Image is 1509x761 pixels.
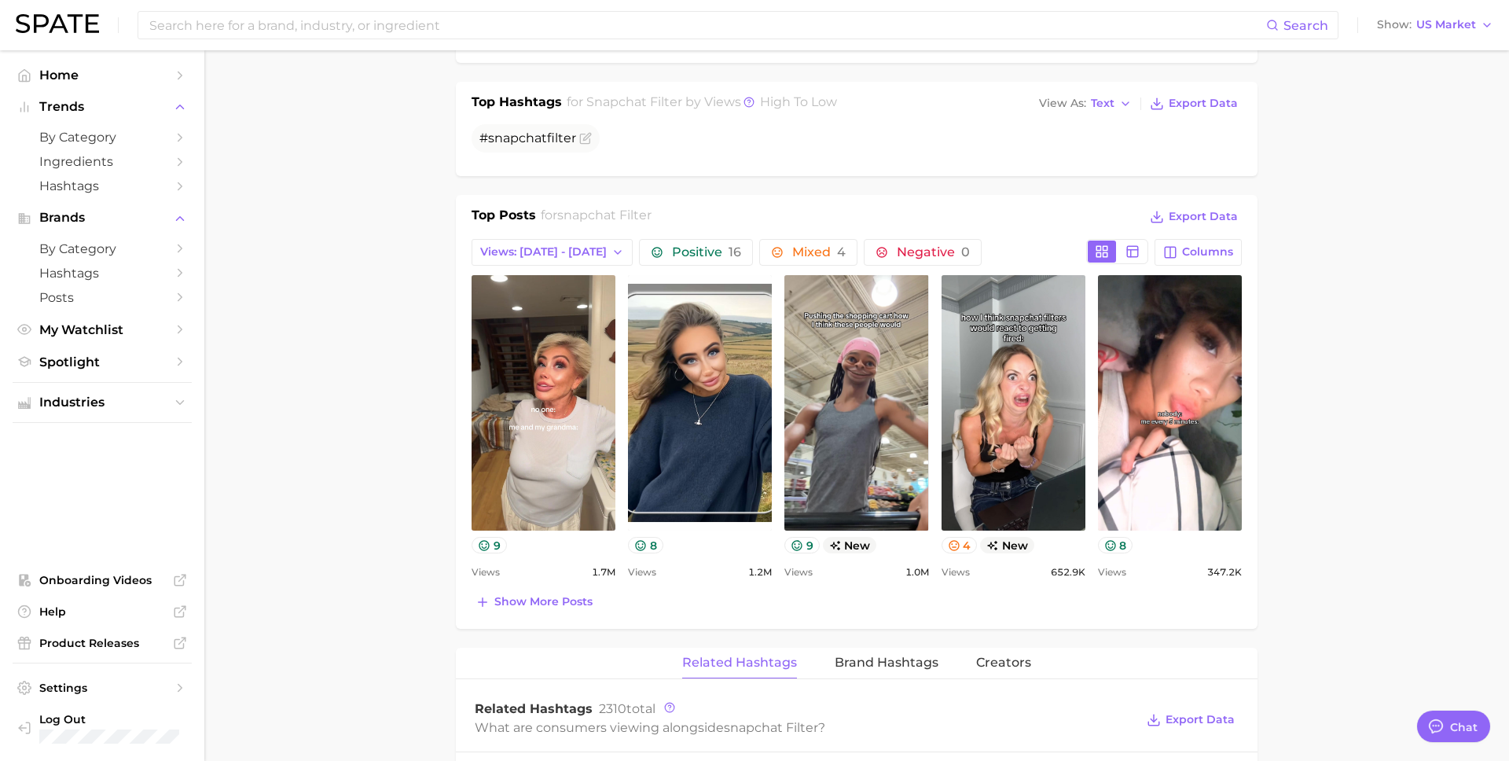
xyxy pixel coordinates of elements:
[724,720,818,735] span: snapchat filter
[784,563,813,582] span: Views
[39,605,165,619] span: Help
[475,701,593,716] span: Related Hashtags
[1169,210,1238,223] span: Export Data
[475,717,1135,738] div: What are consumers viewing alongside ?
[599,701,626,716] span: 2310
[1039,99,1086,108] span: View As
[1051,563,1085,582] span: 652.9k
[472,239,633,266] button: Views: [DATE] - [DATE]
[13,350,192,374] a: Spotlight
[1377,20,1412,29] span: Show
[39,712,179,726] span: Log Out
[1182,245,1233,259] span: Columns
[1146,206,1242,228] button: Export Data
[13,149,192,174] a: Ingredients
[39,681,165,695] span: Settings
[480,245,607,259] span: Views: [DATE] - [DATE]
[13,237,192,261] a: by Category
[1091,99,1114,108] span: Text
[39,266,165,281] span: Hashtags
[39,395,165,410] span: Industries
[547,131,576,145] span: filter
[13,174,192,198] a: Hashtags
[13,568,192,592] a: Onboarding Videos
[13,285,192,310] a: Posts
[942,537,978,553] button: 4
[39,130,165,145] span: by Category
[479,131,576,145] span: #
[39,100,165,114] span: Trends
[494,595,593,608] span: Show more posts
[1143,709,1239,731] button: Export Data
[1283,18,1328,33] span: Search
[39,573,165,587] span: Onboarding Videos
[13,391,192,414] button: Industries
[472,537,507,553] button: 9
[1098,537,1133,553] button: 8
[39,178,165,193] span: Hashtags
[592,563,615,582] span: 1.7m
[567,93,837,115] h2: for by Views
[835,656,938,670] span: Brand Hashtags
[897,246,970,259] span: Negative
[13,708,192,748] a: Log out. Currently logged in with e-mail lhighfill@hunterpr.com.
[13,206,192,230] button: Brands
[39,68,165,83] span: Home
[980,537,1034,553] span: new
[1155,239,1242,266] button: Columns
[905,563,929,582] span: 1.0m
[748,563,772,582] span: 1.2m
[729,244,741,259] span: 16
[579,132,592,145] button: Flag as miscategorized or irrelevant
[586,94,682,109] span: snapchat filter
[628,563,656,582] span: Views
[1373,15,1497,35] button: ShowUS Market
[16,14,99,33] img: SPATE
[1146,93,1242,115] button: Export Data
[39,355,165,369] span: Spotlight
[672,246,741,259] span: Positive
[628,537,663,553] button: 8
[557,208,652,222] span: snapchat filter
[682,656,797,670] span: Related Hashtags
[39,154,165,169] span: Ingredients
[1416,20,1476,29] span: US Market
[1166,713,1235,726] span: Export Data
[1207,563,1242,582] span: 347.2k
[39,636,165,650] span: Product Releases
[961,244,970,259] span: 0
[823,537,877,553] span: new
[13,63,192,87] a: Home
[13,676,192,700] a: Settings
[39,211,165,225] span: Brands
[1035,94,1136,114] button: View AsText
[13,631,192,655] a: Product Releases
[472,563,500,582] span: Views
[148,12,1266,39] input: Search here for a brand, industry, or ingredient
[976,656,1031,670] span: Creators
[942,563,970,582] span: Views
[39,322,165,337] span: My Watchlist
[760,94,837,109] span: high to low
[1098,563,1126,582] span: Views
[39,290,165,305] span: Posts
[39,241,165,256] span: by Category
[472,206,536,230] h1: Top Posts
[837,244,846,259] span: 4
[13,318,192,342] a: My Watchlist
[599,701,655,716] span: total
[784,537,820,553] button: 9
[13,95,192,119] button: Trends
[488,131,547,145] span: snapchat
[13,125,192,149] a: by Category
[792,246,846,259] span: Mixed
[13,600,192,623] a: Help
[541,206,652,230] h2: for
[1169,97,1238,110] span: Export Data
[472,93,562,115] h1: Top Hashtags
[13,261,192,285] a: Hashtags
[472,591,597,613] button: Show more posts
